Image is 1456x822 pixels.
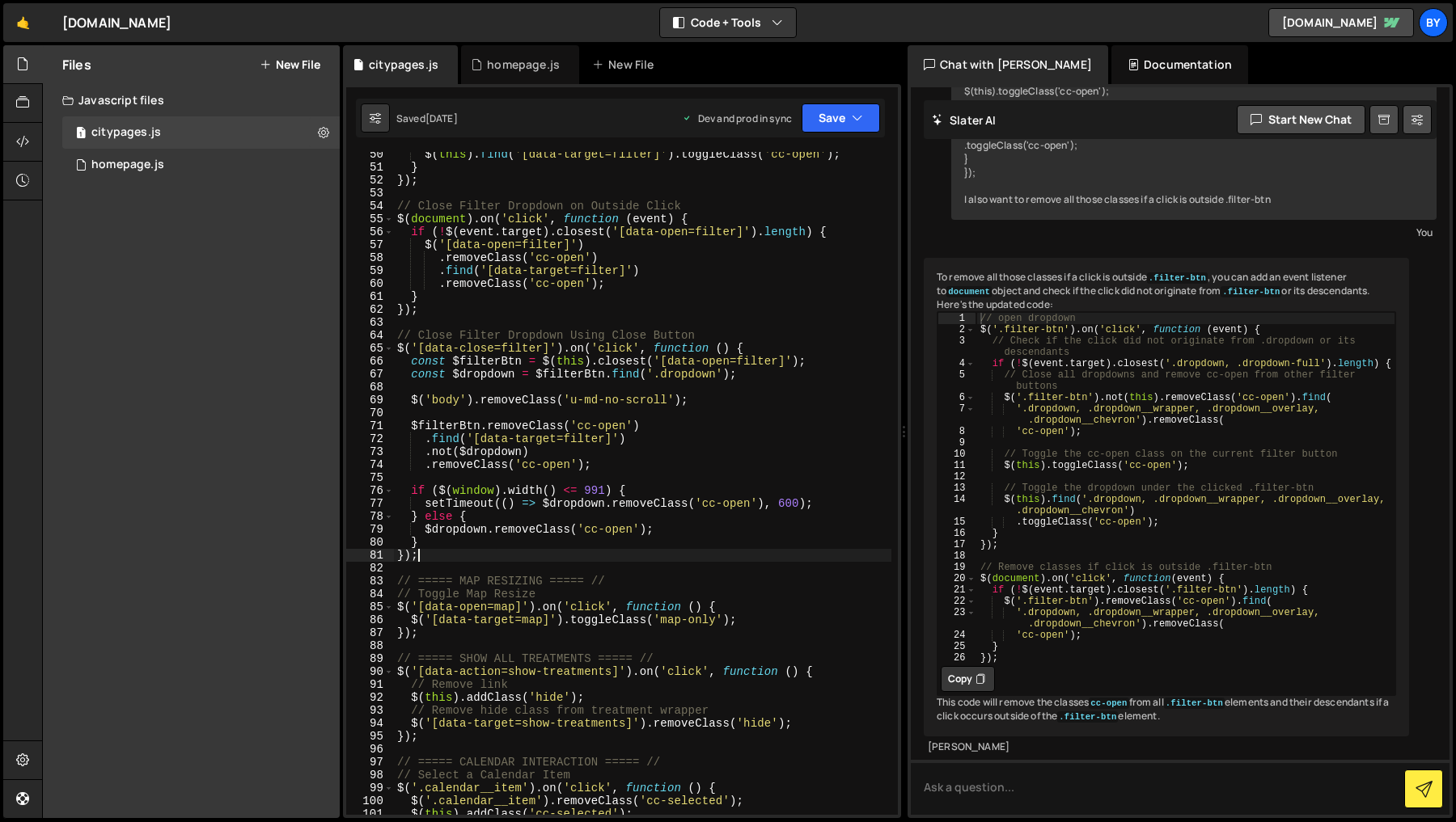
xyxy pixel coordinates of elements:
[346,174,394,187] div: 52
[346,743,394,756] div: 96
[938,471,976,483] div: 12
[62,149,340,181] div: 6615/12742.js
[938,652,976,664] div: 26
[938,358,976,369] div: 4
[938,539,976,550] div: 17
[346,419,394,432] div: 71
[802,103,880,133] button: Save
[1057,711,1118,723] code: .filter-btn
[346,187,394,200] div: 53
[346,264,394,277] div: 59
[928,740,1405,754] div: [PERSON_NAME]
[346,471,394,484] div: 75
[1419,8,1448,37] a: By
[1147,272,1208,284] code: .filter-btn
[346,807,394,820] div: 101
[346,407,394,419] div: 70
[346,290,394,303] div: 61
[346,536,394,549] div: 80
[938,516,976,528] div: 15
[346,200,394,213] div: 54
[938,550,976,562] div: 18
[346,549,394,562] div: 81
[346,730,394,743] div: 95
[346,601,394,613] div: 85
[938,324,976,335] div: 2
[346,756,394,769] div: 97
[346,238,394,251] div: 57
[346,277,394,290] div: 60
[62,13,171,32] div: [DOMAIN_NAME]
[346,588,394,601] div: 84
[908,45,1108,84] div: Chat with [PERSON_NAME]
[346,458,394,471] div: 74
[1089,698,1128,709] code: cc-open
[938,494,976,516] div: 14
[955,224,1433,241] div: You
[346,226,394,238] div: 56
[346,704,394,717] div: 93
[346,213,394,226] div: 55
[1164,698,1225,709] code: .filter-btn
[346,394,394,407] div: 69
[346,497,394,510] div: 77
[592,57,660,73] div: New File
[932,112,997,128] h2: Slater AI
[346,652,394,665] div: 89
[938,369,976,392] div: 5
[346,342,394,355] div: 65
[1221,286,1281,297] code: .filter-btn
[346,639,394,652] div: 88
[938,641,976,652] div: 25
[346,148,394,161] div: 50
[346,316,394,329] div: 63
[346,717,394,730] div: 94
[1268,8,1414,37] a: [DOMAIN_NAME]
[938,607,976,630] div: 23
[346,665,394,678] div: 90
[346,329,394,342] div: 64
[346,626,394,639] div: 87
[1111,45,1248,84] div: Documentation
[946,286,992,297] code: document
[346,432,394,445] div: 72
[3,3,43,42] a: 🤙
[938,437,976,449] div: 9
[346,678,394,691] div: 91
[938,392,976,403] div: 6
[91,158,164,172] div: homepage.js
[938,573,976,584] div: 20
[938,460,976,471] div: 11
[346,381,394,394] div: 68
[346,303,394,316] div: 62
[938,449,976,460] div: 10
[346,161,394,174] div: 51
[1237,105,1365,134] button: Start new chat
[938,596,976,607] div: 22
[425,112,458,125] div: [DATE]
[346,368,394,381] div: 67
[346,782,394,795] div: 99
[62,116,340,149] div: 6615/12744.js
[91,125,161,140] div: citypages.js
[938,335,976,358] div: 3
[346,795,394,807] div: 100
[938,483,976,494] div: 13
[346,691,394,704] div: 92
[487,57,560,73] div: homepage.js
[941,666,995,692] button: Copy
[346,484,394,497] div: 76
[260,58,320,71] button: New File
[938,313,976,324] div: 1
[346,251,394,264] div: 58
[938,630,976,641] div: 24
[346,510,394,523] div: 78
[346,769,394,782] div: 98
[369,57,438,73] div: citypages.js
[938,426,976,437] div: 8
[346,355,394,368] div: 66
[682,112,792,125] div: Dev and prod in sync
[346,523,394,536] div: 79
[396,112,458,125] div: Saved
